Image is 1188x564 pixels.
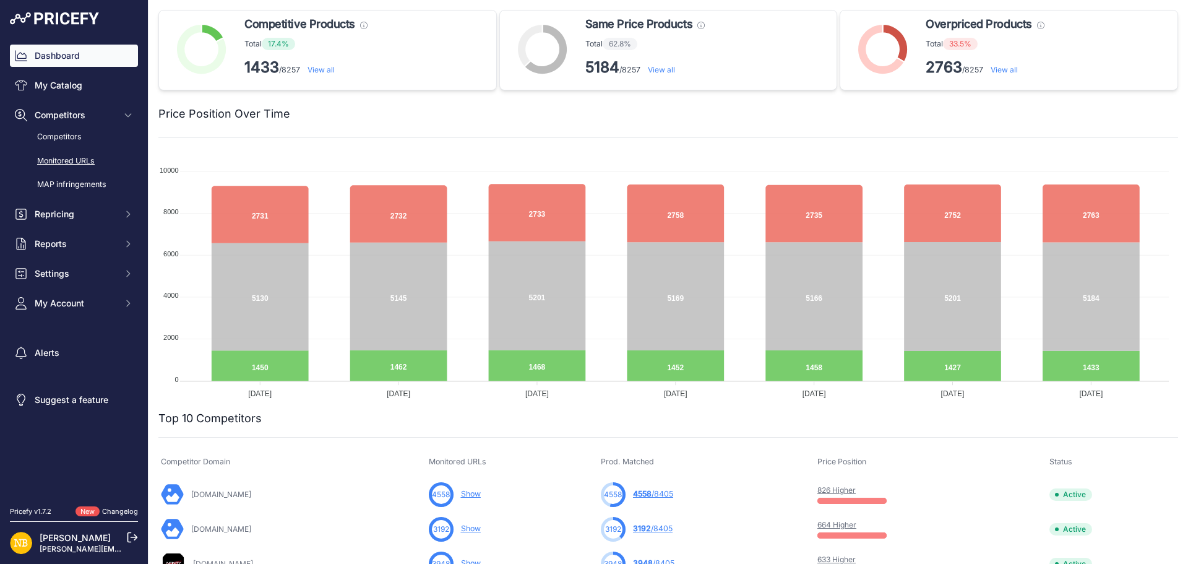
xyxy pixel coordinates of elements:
a: [DOMAIN_NAME] [191,490,251,499]
p: /8257 [585,58,705,77]
tspan: [DATE] [1079,389,1103,398]
span: 33.5% [943,38,978,50]
span: 4558 [604,489,622,500]
h2: Top 10 Competitors [158,410,262,427]
button: Competitors [10,104,138,126]
tspan: 0 [174,376,178,383]
tspan: 6000 [163,250,178,258]
tspan: 10000 [160,167,179,174]
p: Total [926,38,1044,50]
a: Dashboard [10,45,138,67]
a: [PERSON_NAME][EMAIL_ADDRESS][DOMAIN_NAME] [40,544,230,553]
a: 664 Higher [817,520,856,529]
tspan: [DATE] [387,389,410,398]
span: My Account [35,297,116,310]
span: Overpriced Products [926,15,1031,33]
strong: 5184 [585,58,619,76]
a: 4558/8405 [633,489,673,498]
img: Pricefy Logo [10,12,99,25]
a: View all [648,65,675,74]
a: Alerts [10,342,138,364]
a: 826 Higher [817,485,856,495]
tspan: [DATE] [248,389,272,398]
a: 3192/8405 [633,524,673,533]
span: Reports [35,238,116,250]
tspan: 2000 [163,334,178,341]
p: Total [585,38,705,50]
tspan: [DATE] [941,389,965,398]
span: 3192 [633,524,651,533]
button: Reports [10,233,138,255]
span: Competitor Domain [161,457,230,466]
span: Active [1049,488,1092,501]
p: Total [244,38,368,50]
strong: 1433 [244,58,279,76]
span: Price Position [817,457,866,466]
span: 17.4% [262,38,295,50]
span: Monitored URLs [429,457,486,466]
a: Changelog [102,507,138,516]
p: /8257 [244,58,368,77]
span: New [75,506,100,517]
span: Settings [35,267,116,280]
button: My Account [10,292,138,315]
a: My Catalog [10,74,138,97]
a: View all [308,65,335,74]
span: Competitors [35,109,116,121]
a: Show [461,489,481,498]
span: 3192 [605,524,621,535]
a: [DOMAIN_NAME] [191,524,251,534]
span: Repricing [35,208,116,220]
a: Monitored URLs [10,150,138,172]
p: /8257 [926,58,1044,77]
nav: Sidebar [10,45,138,492]
tspan: [DATE] [664,389,687,398]
span: Prod. Matched [601,457,654,466]
span: 4558 [633,489,652,498]
span: 3192 [433,524,449,535]
a: Suggest a feature [10,389,138,411]
tspan: [DATE] [803,389,826,398]
span: 62.8% [603,38,637,50]
a: MAP infringements [10,174,138,196]
span: Same Price Products [585,15,692,33]
h2: Price Position Over Time [158,105,290,123]
a: Competitors [10,126,138,148]
span: Competitive Products [244,15,355,33]
a: 633 Higher [817,555,856,564]
span: Active [1049,523,1092,536]
tspan: 4000 [163,292,178,299]
button: Settings [10,262,138,285]
a: Show [461,524,481,533]
tspan: 8000 [163,208,178,215]
span: 4558 [432,489,450,500]
div: Pricefy v1.7.2 [10,506,51,517]
tspan: [DATE] [525,389,549,398]
strong: 2763 [926,58,962,76]
a: [PERSON_NAME] [40,532,111,543]
a: View all [991,65,1018,74]
span: Status [1049,457,1072,466]
button: Repricing [10,203,138,225]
